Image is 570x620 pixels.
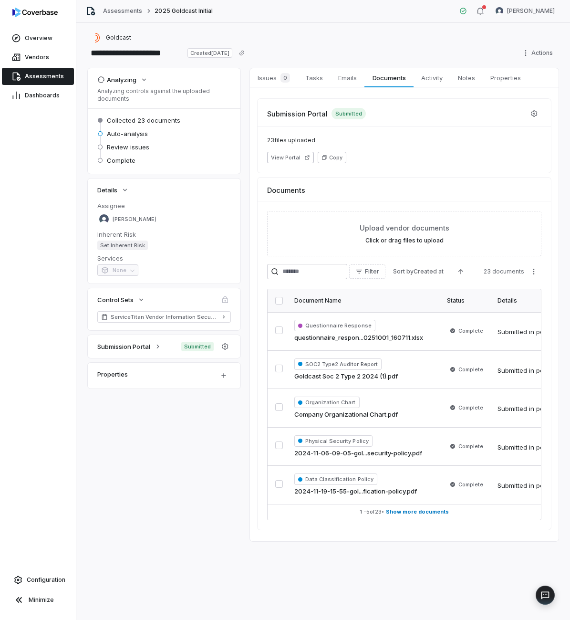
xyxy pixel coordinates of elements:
span: 23 documents [484,268,524,275]
dt: Inherent Risk [97,230,231,239]
dt: Assignee [97,201,231,210]
button: Submission Portal [94,338,165,355]
div: Status [447,297,486,305]
a: 2024-11-06-09-05-gol...security-policy.pdf [294,449,422,458]
span: Goldcast [106,34,131,42]
img: Yuni Shin avatar [99,214,109,224]
span: [PERSON_NAME] [113,216,156,223]
button: View Portal [267,152,314,163]
span: Show more documents [386,508,449,515]
span: Complete [458,327,483,335]
span: 2025 Goldcast Initial [155,7,213,15]
span: Submitted [332,108,366,119]
a: Overview [2,30,74,47]
a: Assessments [2,68,74,85]
span: Complete [458,442,483,450]
button: Copy [318,152,346,163]
span: Auto-analysis [107,129,148,138]
span: Upload vendor documents [360,223,449,233]
span: Assessments [25,73,64,80]
a: Company Organizational Chart.pdf [294,410,398,420]
label: Click or drag files to upload [365,237,444,244]
img: Yuni Shin avatar [496,7,503,15]
span: Physical Security Policy [294,435,373,447]
div: Document Name [294,297,435,305]
span: Configuration [27,576,65,584]
span: Data Classification Policy [294,473,377,485]
button: Ascending [451,264,470,279]
span: Properties [487,72,525,84]
span: Review issues [107,143,149,151]
button: Yuni Shin avatar[PERSON_NAME] [490,4,560,18]
dt: Services [97,254,231,263]
p: Analyzing controls against the uploaded documents [97,87,231,103]
span: Vendors [25,53,49,61]
span: [PERSON_NAME] [507,7,555,15]
button: Copy link [233,44,250,62]
span: Tasks [301,72,327,84]
span: SOC2 Type2 Auditor Report [294,358,382,370]
span: Emails [334,72,361,84]
span: Issues [254,71,294,84]
img: logo-D7KZi-bG.svg [12,8,58,17]
a: 2024-11-19-15-55-gol...fication-policy.pdf [294,487,417,496]
button: 1 -5of23• Show more documents [268,504,541,520]
div: Analyzing [97,75,136,84]
button: Minimize [4,590,72,609]
a: Configuration [4,571,72,588]
span: Details [97,186,117,194]
a: Assessments [103,7,142,15]
svg: Ascending [457,268,465,275]
span: Questionnaire Response [294,320,375,331]
button: Actions [519,46,559,60]
button: Filter [349,264,385,279]
span: 0 [280,73,290,83]
span: Submission Portal [267,109,328,119]
span: Documents [369,72,410,84]
a: Vendors [2,49,74,66]
span: Collected 23 documents [107,116,180,125]
span: Documents [267,185,305,195]
button: Analyzing [94,71,151,88]
a: Dashboards [2,87,74,104]
span: Minimize [29,596,54,604]
span: Complete [458,404,483,411]
span: Notes [454,72,479,84]
span: Complete [107,156,135,165]
span: Organization Chart [294,397,360,408]
span: Created [DATE] [187,48,232,58]
span: Submission Portal [97,342,150,351]
span: Filter [365,268,379,275]
span: Dashboards [25,92,60,99]
span: Activity [417,72,446,84]
a: ServiceTitan Vendor Information Security [97,311,231,323]
a: questionnaire_respon...0251001_160711.xlsx [294,333,423,343]
button: Sort byCreated at [387,264,449,279]
a: Goldcast Soc 2 Type 2 2024 (1).pdf [294,372,398,381]
span: Overview [25,34,52,42]
span: 23 files uploaded [267,137,541,144]
span: Complete [458,366,483,373]
button: Control Sets [94,291,148,308]
span: Submitted [181,342,214,351]
button: More actions [526,264,541,279]
button: Details [94,181,132,199]
span: Complete [458,481,483,488]
span: ServiceTitan Vendor Information Security [111,313,218,321]
button: https://goldcast.io/Goldcast [90,29,134,46]
span: Set Inherent Risk [97,241,148,250]
span: Control Sets [97,295,134,304]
